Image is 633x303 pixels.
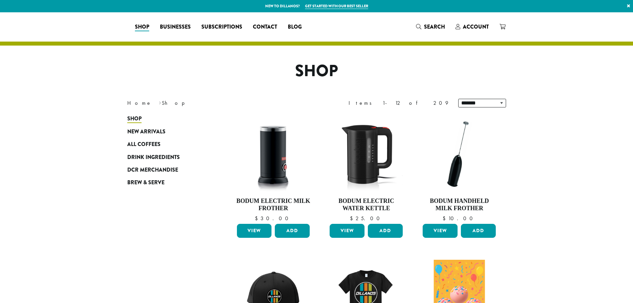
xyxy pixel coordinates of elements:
[421,198,497,212] h4: Bodum Handheld Milk Frother
[130,22,155,32] a: Shop
[423,224,458,238] a: View
[159,97,161,107] span: ›
[328,116,404,192] img: DP3955.01.png
[237,224,272,238] a: View
[160,23,191,31] span: Businesses
[305,3,368,9] a: Get started with our best seller
[127,151,207,163] a: Drink Ingredients
[253,23,277,31] span: Contact
[411,21,450,32] a: Search
[235,198,312,212] h4: Bodum Electric Milk Frother
[443,215,448,222] span: $
[350,215,383,222] bdi: 25.00
[328,116,404,221] a: Bodum Electric Water Kettle $25.00
[127,138,207,151] a: All Coffees
[255,215,261,222] span: $
[235,116,311,192] img: DP3954.01-002.png
[350,215,356,222] span: $
[368,224,403,238] button: Add
[349,99,448,107] div: Items 1-12 of 209
[255,215,291,222] bdi: 30.00
[127,140,160,149] span: All Coffees
[127,166,178,174] span: DCR Merchandise
[275,224,310,238] button: Add
[235,116,312,221] a: Bodum Electric Milk Frother $30.00
[461,224,496,238] button: Add
[122,62,511,81] h1: Shop
[127,164,207,176] a: DCR Merchandise
[127,128,165,136] span: New Arrivals
[127,176,207,189] a: Brew & Serve
[328,198,404,212] h4: Bodum Electric Water Kettle
[463,23,489,31] span: Account
[135,23,149,31] span: Shop
[421,116,497,221] a: Bodum Handheld Milk Frother $10.00
[201,23,242,31] span: Subscriptions
[421,116,497,192] img: DP3927.01-002.png
[127,115,142,123] span: Shop
[127,112,207,125] a: Shop
[424,23,445,31] span: Search
[443,215,476,222] bdi: 10.00
[127,99,152,106] a: Home
[127,153,180,162] span: Drink Ingredients
[288,23,302,31] span: Blog
[127,179,164,187] span: Brew & Serve
[127,125,207,138] a: New Arrivals
[127,99,307,107] nav: Breadcrumb
[330,224,365,238] a: View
